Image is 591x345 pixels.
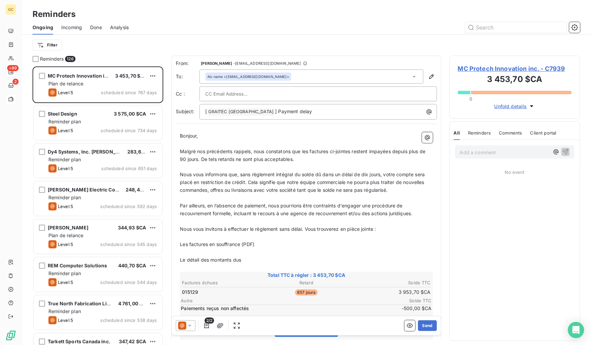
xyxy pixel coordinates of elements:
span: 283,63 $CA [127,149,156,155]
span: 4 761,00 $CA [118,301,149,306]
input: CC Email Address... [205,89,278,99]
span: REM Computer Solutions [48,263,107,268]
input: Search [465,22,567,33]
span: Ongoing [33,24,53,31]
span: All [454,130,460,136]
span: Plan de relance [48,81,83,86]
span: Paiements reçus non affectés [181,305,390,312]
span: scheduled since 544 days [100,280,157,285]
span: scheduled since 545 days [100,242,157,247]
span: +99 [7,65,19,71]
button: Send [418,320,437,331]
span: Solde TTC [391,298,432,303]
span: Le détail des montants dus [180,257,241,263]
span: MC Protech Innovation inc. [48,73,112,79]
img: Logo LeanPay [5,330,16,341]
span: MC Protech Innovation inc. - C7939 [458,64,572,73]
span: Malgré nos précédents rappels, nous constatons que les factures ci-jointes restent impayées depui... [180,148,427,162]
span: Reminder plan [48,119,81,124]
td: 3 953,70 $CA [349,288,431,296]
span: Reminder plan [48,195,81,200]
span: Incoming [61,24,82,31]
span: Total TTC à régler : 3 453,70 $CA [181,272,432,279]
th: Solde TTC [349,279,431,286]
span: Reminder plan [48,157,81,162]
button: Unfold details [492,102,537,110]
th: Retard [265,279,347,286]
span: Level 5 [58,128,73,133]
span: scheduled since 538 days [100,318,157,323]
span: 857 jours [295,289,317,296]
label: Cc : [176,90,199,97]
span: Nous vous invitons à effectuer le règlement sans délai. Vous trouverez en pièce jointe : [180,226,376,232]
span: 248,40 $CA [126,187,154,192]
span: Plan de relance [48,232,83,238]
span: 015129 [182,289,198,296]
span: scheduled since 734 days [101,128,157,133]
span: 126 [65,56,75,62]
span: [PERSON_NAME] [48,225,88,230]
span: 3 575,00 $CA [114,111,146,117]
span: 440,70 $CA [118,263,146,268]
span: Reminder plan [48,308,81,314]
span: scheduled since 767 days [101,90,157,95]
span: -500,00 $CA [391,305,432,312]
span: Reminders [468,130,491,136]
span: scheduled since 592 days [100,204,157,209]
span: [PERSON_NAME] Electric Contractors LTD. [48,187,149,192]
span: ] Payment delay [275,108,312,114]
span: Level 5 [58,280,73,285]
span: 0 [469,96,472,102]
div: GC [5,4,16,15]
span: Steel Design [48,111,77,117]
span: Comments [499,130,522,136]
span: Les factures en souffrance (PDF) [180,241,254,247]
span: Subject: [176,108,194,114]
span: 347,42 $CA [119,339,146,344]
h3: Reminders [33,8,76,20]
span: Analysis [110,24,129,31]
div: <[EMAIL_ADDRESS][DOMAIN_NAME]> [207,74,289,79]
th: Factures échues [182,279,264,286]
span: [ [205,108,207,114]
span: 344,93 $CA [118,225,146,230]
span: - [EMAIL_ADDRESS][DOMAIN_NAME] [233,61,301,65]
span: Level 5 [58,242,73,247]
span: Done [90,24,102,31]
span: Level 5 [58,318,73,323]
span: 2/2 [205,318,214,324]
span: Level 5 [58,166,73,171]
span: 3 453,70 $CA [115,73,147,79]
span: Tarkett Sports Canada inc. [48,339,110,344]
span: GRAITEC [GEOGRAPHIC_DATA] [207,108,275,116]
label: To: [176,73,199,80]
span: Unfold details [494,103,527,110]
span: No event [505,169,525,175]
span: scheduled since 651 days [101,166,157,171]
span: Nous vous informons que, sans règlement intégral du solde dû dans un délai de dix jours, votre co... [180,171,426,193]
span: Autre [181,298,391,303]
em: No name [207,74,223,79]
span: Dy4 Systems, Inc. [PERSON_NAME]-CWIT CAN [48,149,159,155]
span: Reminder plan [48,270,81,276]
span: From: [176,60,199,67]
span: Level 5 [58,204,73,209]
span: Bonjour, [180,133,198,139]
span: 2 [13,79,19,85]
span: Level 5 [58,90,73,95]
button: Filter [33,40,62,50]
span: Par ailleurs, en l’absence de paiement, nous pourrions être contraints d'engager une procédure de... [180,203,412,216]
div: grid [33,66,163,345]
span: [PERSON_NAME] [201,61,232,65]
span: True North Fabrication Limited [48,301,120,306]
h3: 3 453,70 $CA [458,73,572,87]
span: Client portal [530,130,556,136]
div: Open Intercom Messenger [568,322,584,338]
span: Reminders [40,56,64,62]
